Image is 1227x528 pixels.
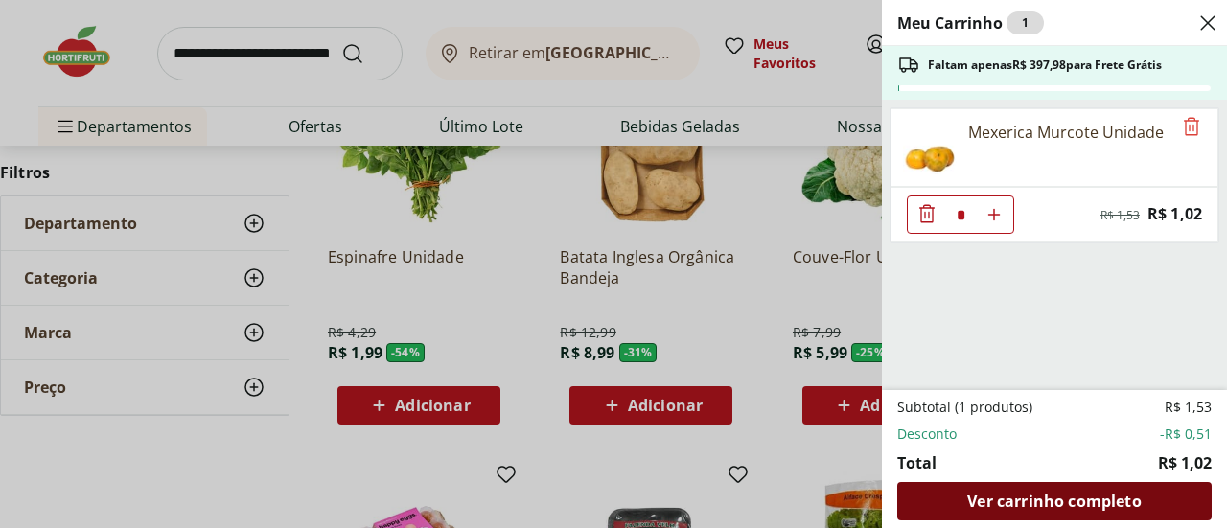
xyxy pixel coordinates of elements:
div: Mexerica Murcote Unidade [968,121,1164,144]
div: 1 [1007,11,1044,34]
img: Mexerica Murcote Unidade [903,121,957,174]
button: Diminuir Quantidade [908,195,946,234]
span: R$ 1,02 [1147,201,1202,227]
span: R$ 1,02 [1158,451,1212,474]
span: Subtotal (1 produtos) [897,398,1032,417]
span: R$ 1,53 [1165,398,1212,417]
span: R$ 1,53 [1100,208,1140,223]
button: Aumentar Quantidade [975,195,1013,234]
span: Total [897,451,937,474]
h2: Meu Carrinho [897,11,1044,34]
span: Ver carrinho completo [967,494,1141,509]
a: Ver carrinho completo [897,482,1212,520]
span: -R$ 0,51 [1160,425,1212,444]
span: Faltam apenas R$ 397,98 para Frete Grátis [928,57,1162,73]
button: Remove [1180,116,1203,139]
span: Desconto [897,425,957,444]
input: Quantidade Atual [946,196,975,233]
